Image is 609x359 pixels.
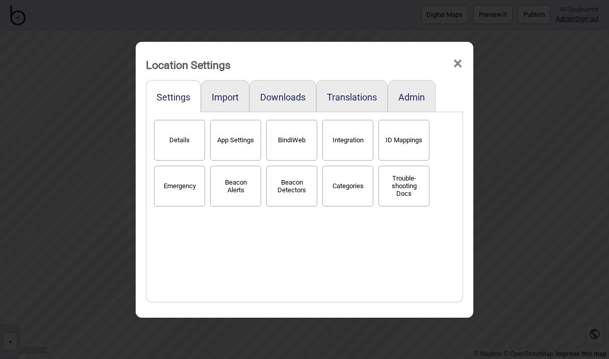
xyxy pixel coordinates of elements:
[378,120,429,161] button: ID Mappings
[266,166,317,207] button: Beacon Detectors
[320,179,376,190] a: Categories
[154,120,205,161] button: Details
[210,120,261,161] button: App Settings
[212,92,239,102] button: Import
[322,120,373,161] button: Integration
[210,166,261,207] button: Beacon Alerts
[327,92,377,102] button: Translations
[376,179,432,190] a: Trouble-shooting Docs
[322,166,373,207] button: Categories
[266,120,317,161] button: BindiWeb
[260,92,306,102] button: Downloads
[157,92,190,102] button: Settings
[154,166,205,207] button: Emergency
[452,47,463,81] span: ×
[378,166,429,207] button: Trouble-shooting Docs
[146,54,231,76] div: Location Settings
[398,92,425,102] button: Admin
